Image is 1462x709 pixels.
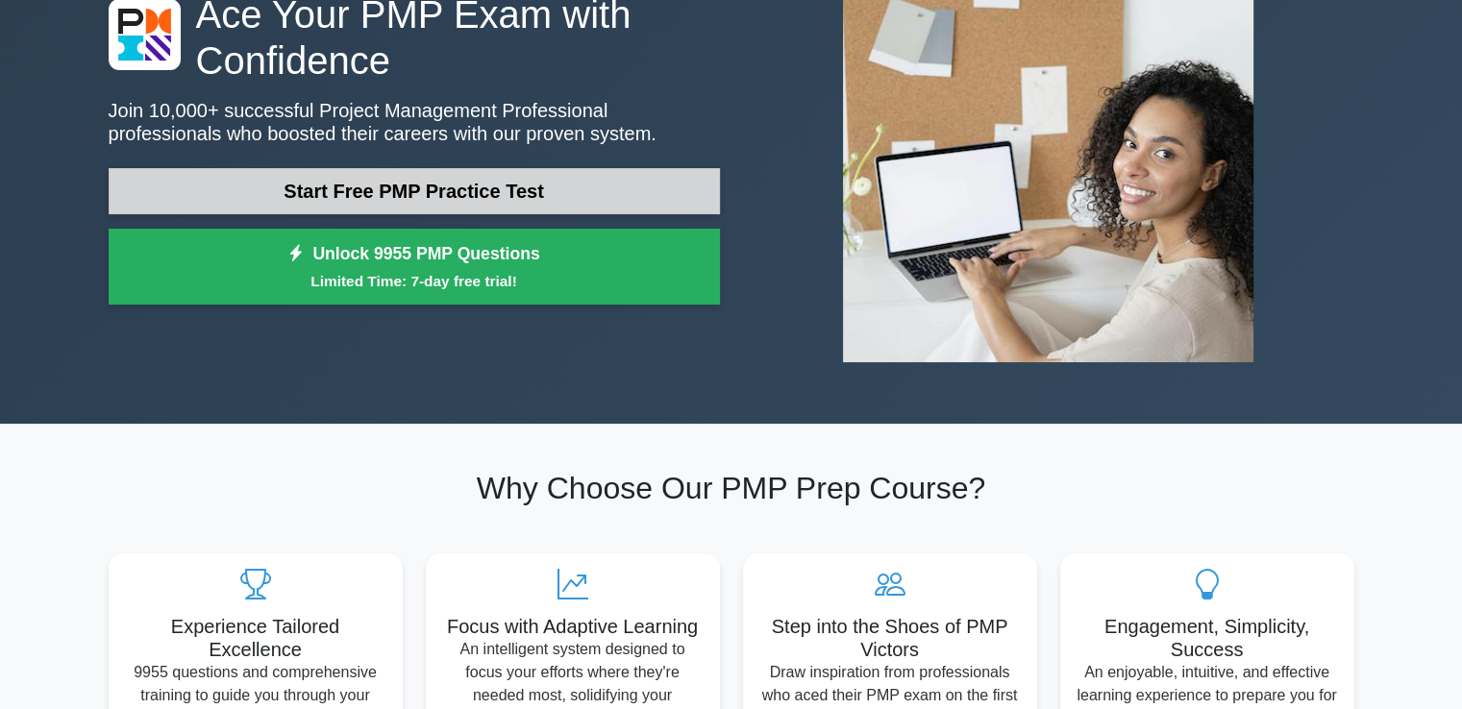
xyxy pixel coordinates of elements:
p: Join 10,000+ successful Project Management Professional professionals who boosted their careers w... [109,99,720,145]
h2: Why Choose Our PMP Prep Course? [109,470,1354,506]
h5: Engagement, Simplicity, Success [1076,615,1339,661]
a: Unlock 9955 PMP QuestionsLimited Time: 7-day free trial! [109,229,720,306]
a: Start Free PMP Practice Test [109,168,720,214]
h5: Step into the Shoes of PMP Victors [758,615,1022,661]
h5: Experience Tailored Excellence [124,615,387,661]
h5: Focus with Adaptive Learning [441,615,705,638]
small: Limited Time: 7-day free trial! [133,270,696,292]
